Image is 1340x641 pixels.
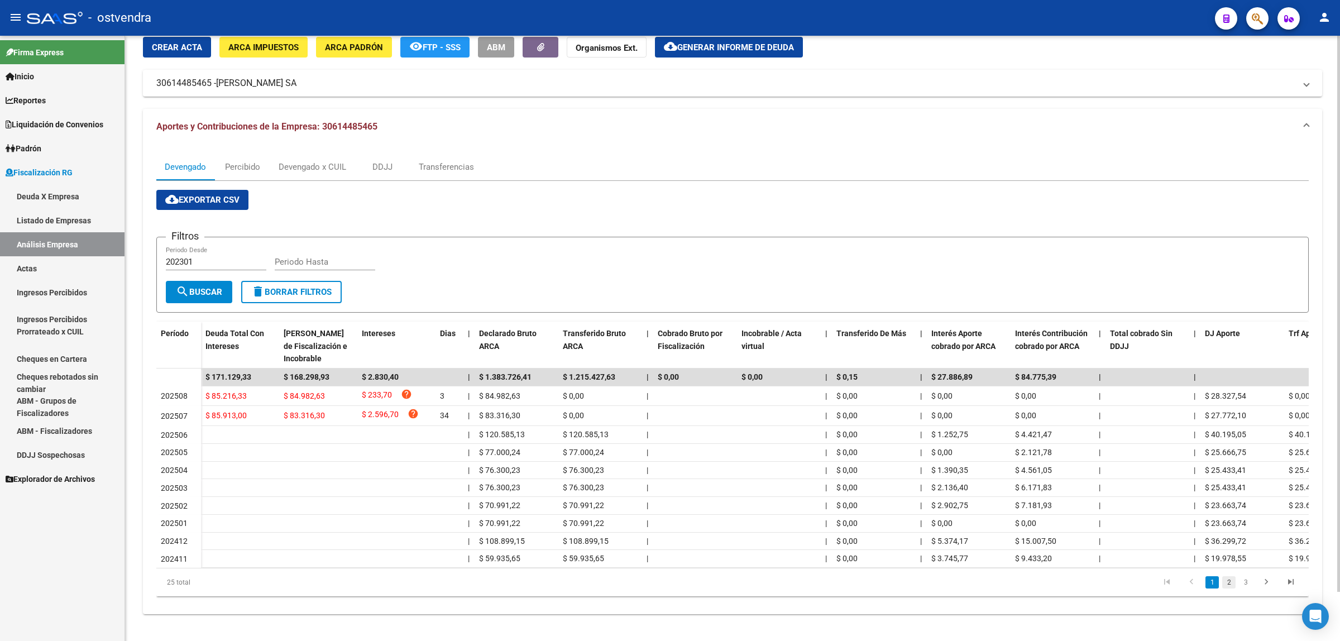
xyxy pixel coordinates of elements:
a: go to last page [1280,576,1301,589]
datatable-header-cell: Incobrable / Acta virtual [737,322,821,371]
span: Crear Acta [152,42,202,52]
span: | [920,483,922,492]
span: $ 168.298,93 [284,372,329,381]
div: Percibido [225,161,260,173]
span: $ 40.195,05 [1205,430,1246,439]
span: $ 70.991,22 [563,519,604,528]
span: | [825,537,827,546]
span: 202505 [161,448,188,457]
div: Devengado x CUIL [279,161,346,173]
mat-expansion-panel-header: Aportes y Contribuciones de la Empresa: 30614485465 [143,109,1322,145]
span: | [468,554,470,563]
span: $ 19.978,55 [1289,554,1330,563]
span: $ 2.830,40 [362,372,399,381]
span: | [1194,519,1195,528]
a: go to first page [1156,576,1178,589]
span: $ 0,00 [836,483,858,492]
span: DJ Aporte [1205,329,1240,338]
span: $ 0,00 [836,448,858,457]
span: $ 0,00 [931,448,953,457]
span: $ 70.991,22 [563,501,604,510]
span: Trf Aporte [1289,329,1325,338]
span: $ 83.316,30 [479,411,520,420]
span: | [1099,537,1100,546]
datatable-header-cell: Deuda Bruta Neto de Fiscalización e Incobrable [279,322,357,371]
span: | [920,466,922,475]
span: $ 59.935,65 [479,554,520,563]
span: | [468,372,470,381]
span: | [825,554,827,563]
li: page 3 [1237,573,1254,592]
span: | [1099,430,1100,439]
span: $ 171.129,33 [205,372,251,381]
span: Aportes y Contribuciones de la Empresa: 30614485465 [156,121,377,132]
span: | [1194,411,1195,420]
span: FTP - SSS [423,42,461,52]
datatable-header-cell: | [821,322,832,371]
span: Reportes [6,94,46,107]
span: | [825,430,827,439]
span: $ 25.666,75 [1289,448,1330,457]
span: | [647,537,648,546]
span: $ 0,00 [836,519,858,528]
span: $ 4.561,05 [1015,466,1052,475]
span: | [647,411,648,420]
span: Exportar CSV [165,195,240,205]
span: $ 233,70 [362,389,392,404]
span: | [647,554,648,563]
span: Interés Aporte cobrado por ARCA [931,329,996,351]
datatable-header-cell: Dias [435,322,463,371]
button: ARCA Padrón [316,37,392,58]
span: 202504 [161,466,188,475]
strong: Organismos Ext. [576,43,638,53]
span: $ 25.433,41 [1205,466,1246,475]
span: | [825,391,827,400]
span: | [468,329,470,338]
datatable-header-cell: Transferido Bruto ARCA [558,322,642,371]
button: Buscar [166,281,232,303]
mat-icon: delete [251,285,265,298]
span: $ 36.299,72 [1289,537,1330,546]
datatable-header-cell: Deuda Total Con Intereses [201,322,279,371]
span: $ 70.991,22 [479,501,520,510]
span: Dias [440,329,456,338]
span: | [920,501,922,510]
span: | [647,448,648,457]
i: help [401,389,412,400]
span: $ 83.316,30 [284,411,325,420]
span: $ 23.663,74 [1289,519,1330,528]
span: $ 0,00 [563,391,584,400]
span: 202502 [161,501,188,510]
span: | [920,391,922,400]
span: Explorador de Archivos [6,473,95,485]
span: $ 77.000,24 [479,448,520,457]
span: | [1194,329,1196,338]
span: [PERSON_NAME] SA [216,77,296,89]
span: $ 0,00 [1015,391,1036,400]
span: $ 70.991,22 [479,519,520,528]
span: $ 0,00 [1289,411,1310,420]
span: Interés Contribución cobrado por ARCA [1015,329,1088,351]
span: | [920,537,922,546]
span: $ 2.596,70 [362,408,399,423]
span: - ostvendra [88,6,151,30]
span: Intereses [362,329,395,338]
a: 2 [1222,576,1236,589]
span: $ 0,00 [563,411,584,420]
span: Transferido Bruto ARCA [563,329,626,351]
span: $ 0,00 [836,537,858,546]
span: $ 76.300,23 [563,483,604,492]
span: $ 108.899,15 [563,537,609,546]
span: Borrar Filtros [251,287,332,297]
datatable-header-cell: Transferido De Más [832,322,916,371]
h3: Filtros [166,228,204,244]
span: ARCA Impuestos [228,42,299,52]
button: Generar informe de deuda [655,37,803,58]
span: $ 84.982,63 [284,391,325,400]
span: $ 84.982,63 [479,391,520,400]
mat-icon: search [176,285,189,298]
span: $ 76.300,23 [479,466,520,475]
span: 3 [440,391,444,400]
mat-expansion-panel-header: 30614485465 -[PERSON_NAME] SA [143,70,1322,97]
div: Devengado [165,161,206,173]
